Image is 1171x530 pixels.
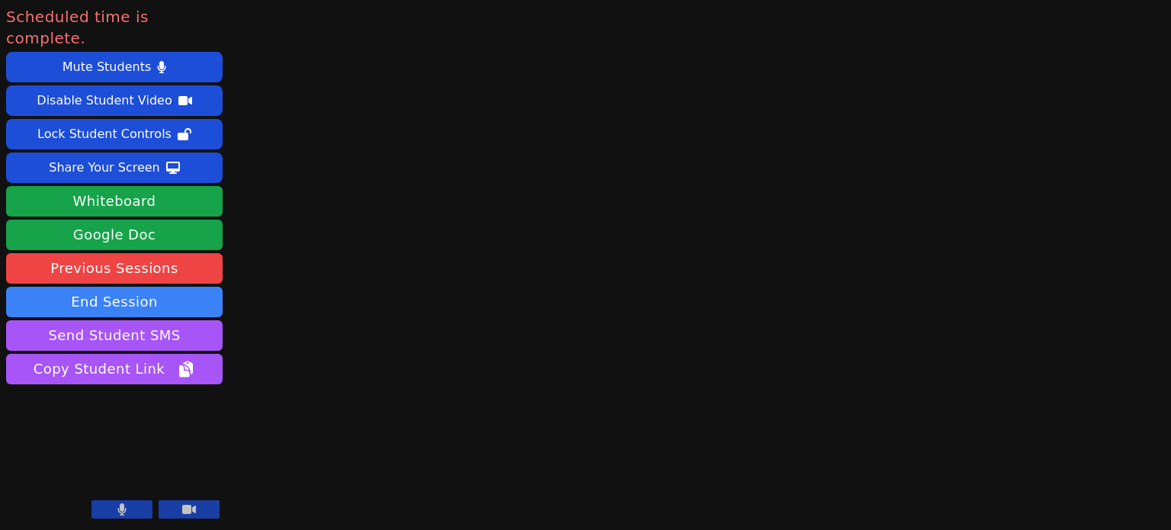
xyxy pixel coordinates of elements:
[6,119,223,149] button: Lock Student Controls
[37,88,172,113] div: Disable Student Video
[37,122,172,146] div: Lock Student Controls
[6,320,223,351] button: Send Student SMS
[6,153,223,183] button: Share Your Screen
[63,55,151,79] div: Mute Students
[6,85,223,116] button: Disable Student Video
[6,354,223,384] button: Copy Student Link
[6,287,223,317] button: End Session
[6,6,223,49] span: Scheduled time is complete.
[6,186,223,217] button: Whiteboard
[34,358,195,380] span: Copy Student Link
[6,253,223,284] a: Previous Sessions
[6,52,223,82] button: Mute Students
[49,156,160,180] div: Share Your Screen
[6,220,223,250] a: Google Doc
